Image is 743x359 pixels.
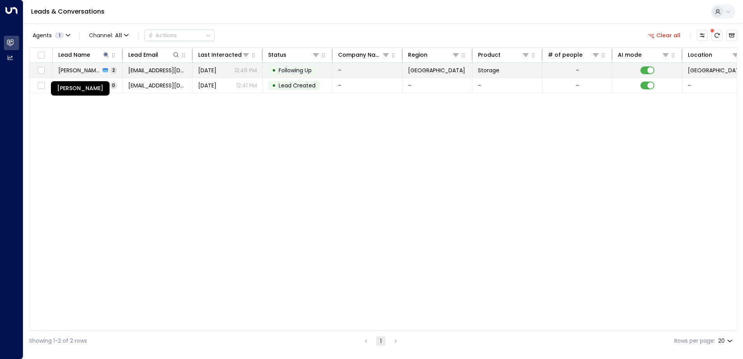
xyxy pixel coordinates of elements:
div: • [272,79,276,92]
div: Lead Email [128,50,158,59]
span: Channel: [86,30,132,41]
span: Oct 01, 2025 [198,82,216,89]
span: Following Up [279,66,312,74]
span: Storage [478,66,499,74]
span: Agents [33,33,52,38]
span: There are new threads available. Refresh the grid to view the latest updates. [712,30,722,41]
td: - [333,78,403,93]
div: - [576,66,579,74]
div: Actions [148,32,177,39]
td: - [403,78,473,93]
div: Company Name [338,50,382,59]
span: Lacey Clynshaw [58,66,100,74]
div: Status [268,50,286,59]
div: Location [688,50,740,59]
span: Lead Created [279,82,316,89]
div: Product [478,50,501,59]
button: Channel:All [86,30,132,41]
div: # of people [548,50,583,59]
div: Lead Name [58,50,90,59]
span: All [115,32,122,38]
td: - [333,63,403,78]
div: AI mode [618,50,642,59]
p: 12:41 PM [236,82,257,89]
button: Archived Leads [726,30,737,41]
button: Clear all [645,30,684,41]
td: - [473,78,542,93]
div: Status [268,50,320,59]
span: Yesterday [198,66,216,74]
div: Lead Name [58,50,110,59]
div: AI mode [618,50,670,59]
button: Agents1 [29,30,73,41]
div: Lead Email [128,50,180,59]
span: lacey.clynshaw@gmail.com [128,66,187,74]
span: Toggle select row [36,81,46,91]
p: 12:46 PM [234,66,257,74]
div: Showing 1-2 of 2 rows [29,337,87,345]
span: Berkshire [408,66,465,74]
nav: pagination navigation [361,336,401,346]
span: 2 [110,67,117,73]
div: • [272,64,276,77]
div: Location [688,50,712,59]
span: 1 [55,32,64,38]
div: Last Interacted [198,50,250,59]
label: Rows per page: [674,337,715,345]
div: Company Name [338,50,390,59]
button: page 1 [376,336,385,346]
span: Toggle select row [36,66,46,75]
span: lacey.clynshaw@gmail.com [128,82,187,89]
div: Region [408,50,427,59]
a: Leads & Conversations [31,7,105,16]
div: Last Interacted [198,50,242,59]
button: Customize [697,30,708,41]
div: Product [478,50,530,59]
div: 20 [718,335,734,347]
span: 0 [110,82,117,89]
div: - [576,82,579,89]
div: Region [408,50,460,59]
div: Button group with a nested menu [145,30,215,41]
div: # of people [548,50,600,59]
span: Toggle select all [36,51,46,60]
div: [PERSON_NAME] [51,81,110,96]
button: Actions [145,30,215,41]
